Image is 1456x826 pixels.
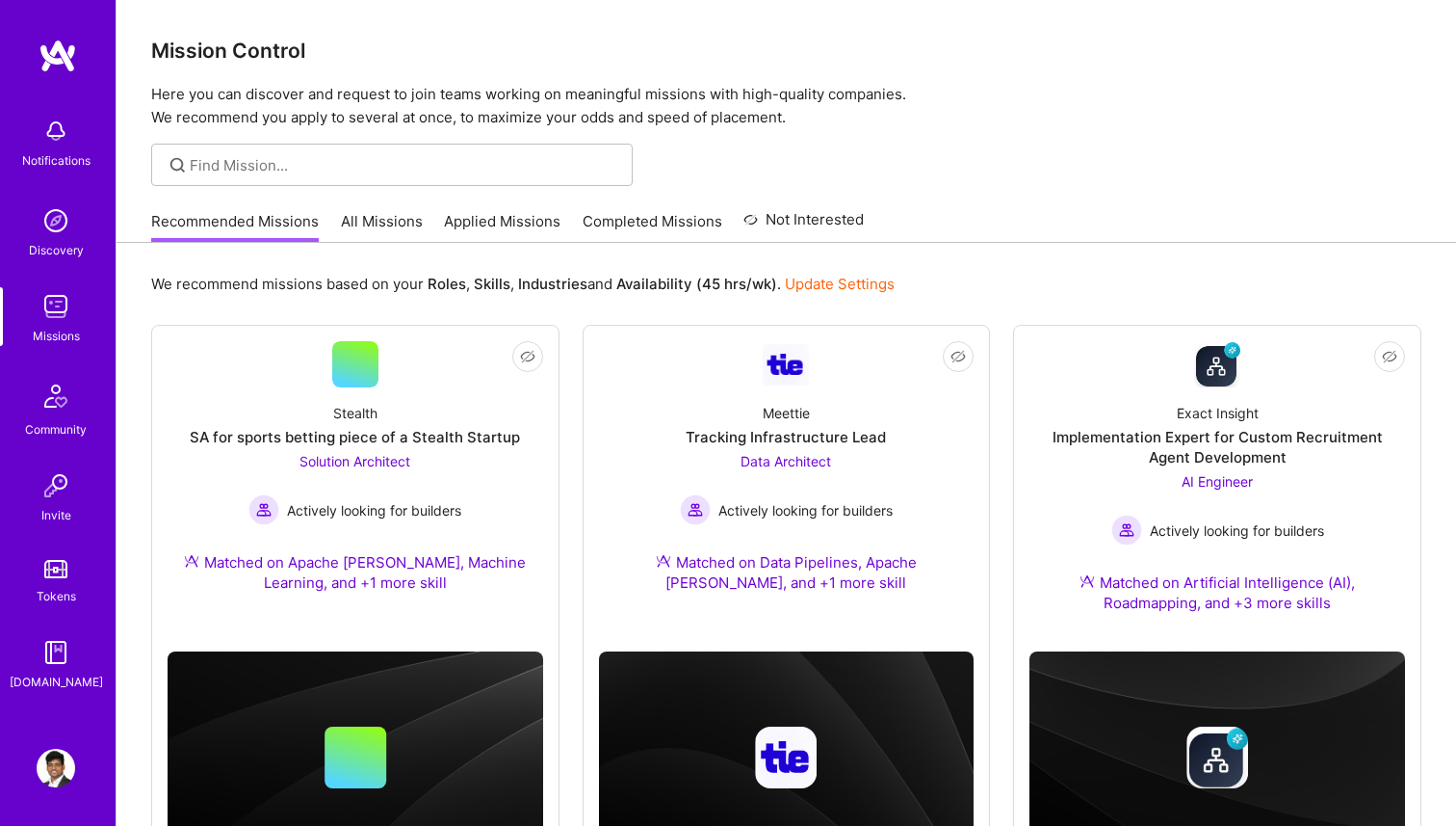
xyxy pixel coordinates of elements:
img: User Avatar [37,749,75,787]
a: All Missions [341,211,423,243]
div: Notifications [22,150,91,171]
span: Solution Architect [299,453,410,469]
img: Community [33,373,79,419]
b: Roles [428,275,466,293]
img: Actively looking for builders [1111,515,1142,546]
i: icon EyeClosed [520,349,535,364]
a: Recommended Missions [151,211,319,243]
img: discovery [37,201,75,240]
h3: Mission Control [151,39,1421,63]
p: Here you can discover and request to join teams working on meaningful missions with high-quality ... [151,83,1421,129]
div: Community [25,419,87,440]
i: icon EyeClosed [950,349,966,364]
img: Invite [37,466,75,505]
span: AI Engineer [1182,473,1253,490]
div: Implementation Expert for Custom Recruitment Agent Development [1029,427,1405,467]
div: Matched on Data Pipelines, Apache [PERSON_NAME], and +1 more skill [599,552,975,593]
a: Completed Missions [583,211,722,243]
div: Stealth [333,403,377,423]
img: Company Logo [763,344,809,386]
i: icon EyeClosed [1382,349,1397,364]
i: icon SearchGrey [167,154,189,176]
div: Invite [41,505,71,525]
div: Meettie [763,403,810,423]
img: Actively looking for builders [680,494,711,525]
a: Company LogoExact InsightImplementation Expert for Custom Recruitment Agent DevelopmentAI Enginee... [1029,341,1405,636]
div: Tokens [37,586,76,606]
img: Ateam Purple Icon [656,553,671,569]
span: Actively looking for builders [287,500,461,520]
img: tokens [44,560,67,578]
img: logo [39,39,77,73]
img: Company Logo [1194,341,1240,387]
a: Company LogoMeettieTracking Infrastructure LeadData Architect Actively looking for buildersActive... [599,341,975,616]
span: Data Architect [741,453,831,469]
span: Actively looking for builders [718,500,893,520]
img: guide book [37,633,75,672]
div: Matched on Artificial Intelligence (AI), Roadmapping, and +3 more skills [1029,573,1405,613]
img: Ateam Purple Icon [1079,573,1095,589]
img: Company logo [755,727,817,788]
b: Availability (45 hrs/wk) [616,275,777,293]
div: Exact Insight [1177,403,1259,423]
div: SA for sports betting piece of a Stealth Startup [190,427,520,447]
div: [DOMAIN_NAME] [10,672,103,692]
p: We recommend missions based on your , , and . [151,274,895,294]
div: Matched on Apache [PERSON_NAME], Machine Learning, and +1 more skill [168,552,543,593]
a: User Avatar [32,749,80,787]
b: Industries [518,275,587,293]
a: Applied Missions [444,211,560,243]
span: Actively looking for builders [1150,520,1324,541]
a: StealthSA for sports betting piece of a Stealth StartupSolution Architect Actively looking for bu... [168,341,543,616]
b: Skills [474,275,510,293]
div: Tracking Infrastructure Lead [686,427,886,447]
img: Ateam Purple Icon [184,553,199,569]
div: Discovery [29,240,84,260]
img: bell [37,112,75,150]
a: Update Settings [785,275,895,293]
a: Not Interested [743,208,864,243]
img: teamwork [37,287,75,326]
input: Find Mission... [190,155,618,175]
img: Actively looking for builders [248,494,279,525]
div: Missions [33,326,80,346]
img: Company logo [1186,727,1248,788]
